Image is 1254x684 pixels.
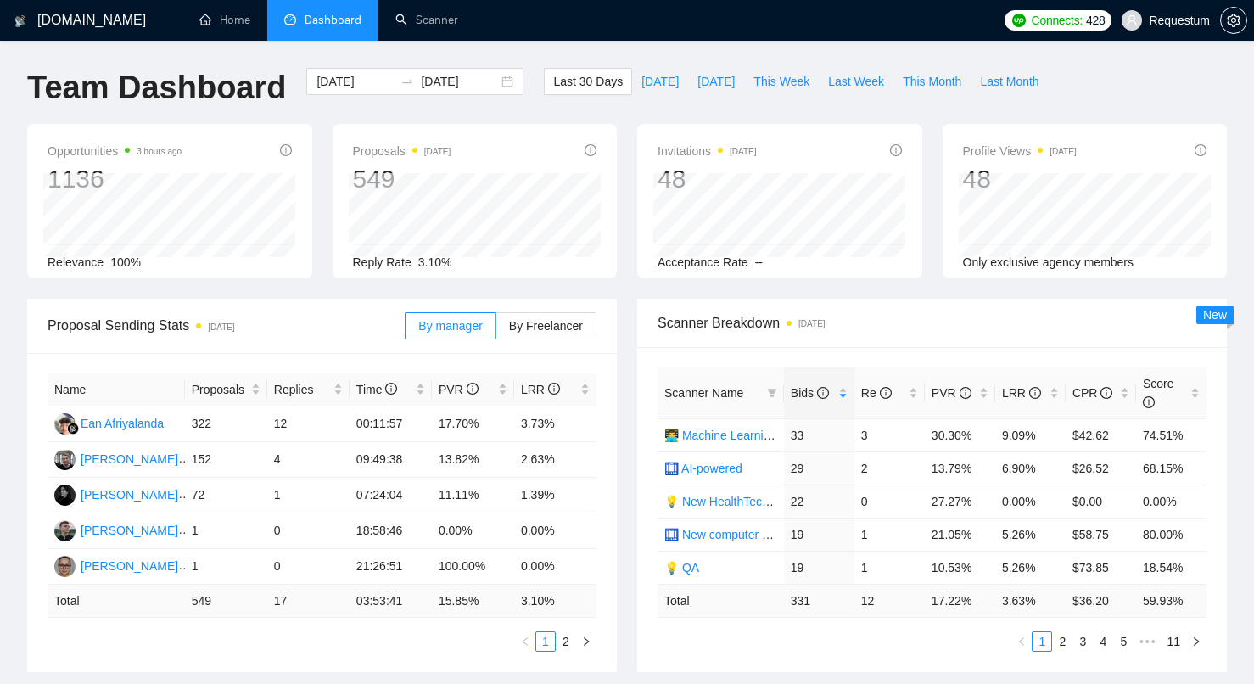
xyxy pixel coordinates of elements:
span: left [1016,636,1027,647]
li: 2 [1052,631,1072,652]
span: -- [755,255,763,269]
td: 13.79% [925,451,995,485]
input: End date [421,72,498,91]
td: 17.70% [432,406,514,442]
td: 1 [854,518,925,551]
td: 3.73% [514,406,596,442]
td: $58.75 [1066,518,1136,551]
td: 17 [267,585,350,618]
li: Next Page [1186,631,1206,652]
li: 11 [1161,631,1186,652]
td: 4 [267,442,350,478]
button: [DATE] [632,68,688,95]
button: Last Month [971,68,1048,95]
td: 1 [267,478,350,513]
img: upwork-logo.png [1012,14,1026,27]
td: 1 [185,513,267,549]
td: 1.39% [514,478,596,513]
button: Last 30 Days [544,68,632,95]
span: filter [764,380,781,406]
span: Opportunities [48,141,182,161]
td: $26.52 [1066,451,1136,485]
input: Start date [316,72,394,91]
span: Time [356,383,397,396]
span: LRR [1002,386,1041,400]
a: 🛄 AI-powered [664,462,742,475]
span: PVR [439,383,479,396]
td: 549 [185,585,267,618]
a: 💡 New HealthTech UI/UX [664,495,803,508]
td: 03:53:41 [350,585,432,618]
td: 68.15% [1136,451,1206,485]
span: Proposal Sending Stats [48,315,405,336]
th: Proposals [185,373,267,406]
span: Reply Rate [353,255,411,269]
span: right [581,636,591,647]
span: info-circle [1029,387,1041,399]
td: 00:11:57 [350,406,432,442]
td: 322 [185,406,267,442]
a: 3 [1073,632,1092,651]
td: 21:26:51 [350,549,432,585]
span: 100% [110,255,141,269]
a: 👨‍💻 Machine Learning developer [664,429,832,442]
td: 80.00% [1136,518,1206,551]
span: Score [1143,377,1174,409]
iframe: Intercom live chat [1196,626,1237,667]
th: Replies [267,373,350,406]
span: Dashboard [305,13,361,27]
li: 5 [1113,631,1134,652]
a: 11 [1162,632,1185,651]
span: New [1203,308,1227,322]
a: EAEan Afriyalanda [54,416,164,429]
time: [DATE] [424,147,451,156]
td: 18.54% [1136,551,1206,584]
div: 48 [963,163,1077,195]
td: 152 [185,442,267,478]
td: 5.26% [995,551,1066,584]
span: Last 30 Days [553,72,623,91]
a: 5 [1114,632,1133,651]
span: info-circle [817,387,829,399]
td: 19 [784,551,854,584]
a: 4 [1094,632,1112,651]
span: 3.10% [418,255,452,269]
div: [PERSON_NAME] [81,485,178,504]
time: [DATE] [730,147,756,156]
span: info-circle [890,144,902,156]
span: 428 [1086,11,1105,30]
td: Total [48,585,185,618]
a: AK[PERSON_NAME] [54,487,178,501]
span: Re [861,386,892,400]
span: info-circle [880,387,892,399]
button: right [1186,631,1206,652]
span: This Month [903,72,961,91]
span: Last Week [828,72,884,91]
button: left [515,631,535,652]
td: 0.00% [514,513,596,549]
td: 1 [185,549,267,585]
button: left [1011,631,1032,652]
td: 59.93 % [1136,584,1206,617]
td: 17.22 % [925,584,995,617]
time: 3 hours ago [137,147,182,156]
td: 27.27% [925,485,995,518]
td: 1 [854,551,925,584]
span: By manager [418,319,482,333]
button: [DATE] [688,68,744,95]
td: 0.00% [514,549,596,585]
span: to [400,75,414,88]
img: AK [54,485,76,506]
li: Next Page [576,631,596,652]
img: VL [54,449,76,470]
img: gigradar-bm.png [67,423,79,435]
span: LRR [521,383,560,396]
li: 1 [535,631,556,652]
li: Previous Page [515,631,535,652]
td: 9.09% [995,418,1066,451]
td: 0.00% [995,485,1066,518]
td: 0 [267,549,350,585]
img: AS [54,520,76,541]
a: 💡 QA [664,561,699,575]
span: info-circle [385,383,397,395]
